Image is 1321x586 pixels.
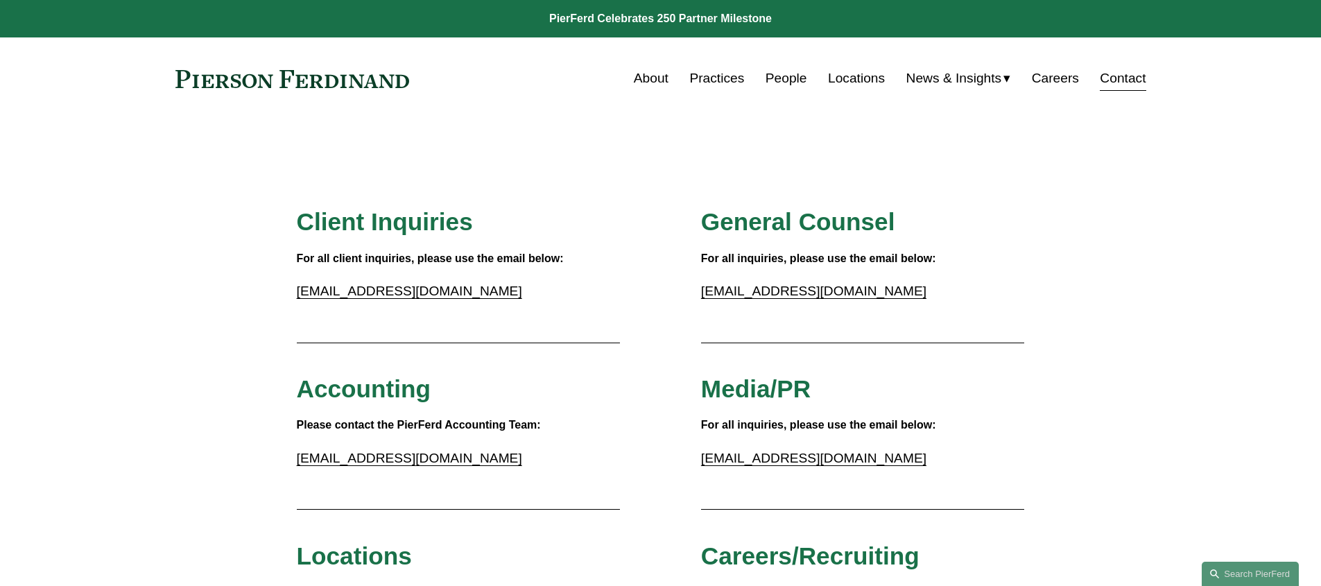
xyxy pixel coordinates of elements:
a: [EMAIL_ADDRESS][DOMAIN_NAME] [297,284,522,298]
strong: For all client inquiries, please use the email below: [297,252,564,264]
a: Locations [828,65,885,92]
a: People [766,65,807,92]
a: Careers [1032,65,1079,92]
span: General Counsel [701,208,895,235]
a: [EMAIL_ADDRESS][DOMAIN_NAME] [701,451,926,465]
span: Media/PR [701,375,811,402]
span: Client Inquiries [297,208,473,235]
a: Practices [689,65,744,92]
a: [EMAIL_ADDRESS][DOMAIN_NAME] [701,284,926,298]
span: Accounting [297,375,431,402]
span: Locations [297,542,412,569]
span: News & Insights [906,67,1002,91]
a: Search this site [1202,562,1299,586]
strong: For all inquiries, please use the email below: [701,252,936,264]
a: folder dropdown [906,65,1011,92]
span: Careers/Recruiting [701,542,919,569]
a: Contact [1100,65,1146,92]
a: [EMAIL_ADDRESS][DOMAIN_NAME] [297,451,522,465]
strong: For all inquiries, please use the email below: [701,419,936,431]
strong: Please contact the PierFerd Accounting Team: [297,419,541,431]
a: About [634,65,668,92]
